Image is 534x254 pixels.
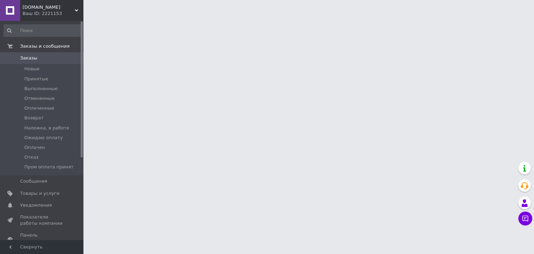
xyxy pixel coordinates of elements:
[24,76,48,82] span: Принятые
[20,202,52,208] span: Уведомления
[24,144,45,151] span: Оплачен
[24,66,40,72] span: Новые
[24,105,54,111] span: Оплаченные
[24,86,58,92] span: Выполненные
[20,232,64,245] span: Панель управления
[20,43,70,49] span: Заказы и сообщения
[24,164,73,170] span: Пром оплата принят
[20,214,64,227] span: Показатели работы компании
[23,10,83,17] div: Ваш ID: 2221153
[20,178,47,184] span: Сообщения
[20,190,59,197] span: Товары и услуги
[3,24,82,37] input: Поиск
[20,55,37,61] span: Заказы
[518,212,532,225] button: Чат с покупателем
[23,4,75,10] span: Booms.com.ua
[24,115,43,121] span: Возврат
[24,95,55,102] span: Отмененные
[24,154,39,160] span: Отказ
[24,125,69,131] span: Наложка, в работе
[24,135,63,141] span: Ожидаю оплату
